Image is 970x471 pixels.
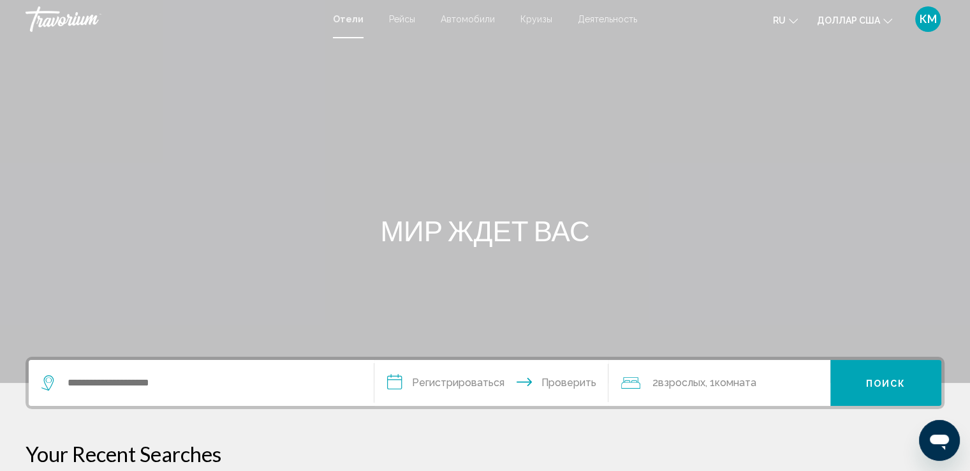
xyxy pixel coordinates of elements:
a: Рейсы [389,14,415,24]
button: Поиск [830,360,941,406]
a: Отели [333,14,364,24]
font: КМ [920,12,937,26]
font: ru [773,15,786,26]
button: Даты заезда и выезда [374,360,609,406]
button: Меню пользователя [911,6,944,33]
font: 2 [652,377,658,389]
button: Изменить язык [773,11,798,29]
a: Автомобили [441,14,495,24]
font: Поиск [866,378,906,389]
a: Деятельность [578,14,637,24]
p: Your Recent Searches [26,441,944,467]
div: Виджет поиска [29,360,941,406]
iframe: Кнопка для запуска будет доступна [919,420,960,461]
a: Травориум [26,6,320,32]
font: , 1 [705,377,714,389]
font: комната [714,377,756,389]
a: Круизы [520,14,552,24]
font: доллар США [817,15,880,26]
button: Изменить валюту [817,11,892,29]
font: МИР ЖДЕТ ВАС [380,214,589,247]
button: Путешественники: 2 взрослых, 0 детей [608,360,830,406]
font: взрослых [658,377,705,389]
